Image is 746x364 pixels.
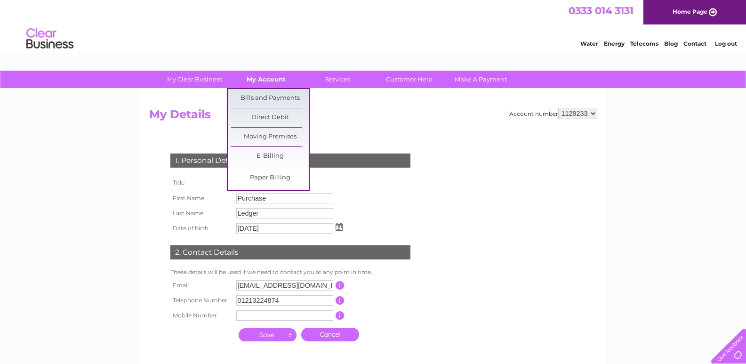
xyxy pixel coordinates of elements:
[151,5,596,46] div: Clear Business is a trading name of Verastar Limited (registered in [GEOGRAPHIC_DATA] No. 3667643...
[231,128,309,146] a: Moving Premises
[168,221,234,236] th: Date of birth
[168,191,234,206] th: First Name
[370,71,448,88] a: Customer Help
[604,40,625,47] a: Energy
[149,108,597,126] h2: My Details
[336,296,345,305] input: Information
[301,328,359,341] a: Cancel
[336,223,343,231] img: ...
[156,71,233,88] a: My Clear Business
[336,311,345,320] input: Information
[630,40,658,47] a: Telecoms
[231,108,309,127] a: Direct Debit
[168,175,234,191] th: Title
[26,24,74,53] img: logo.png
[580,40,598,47] a: Water
[239,328,297,341] input: Submit
[231,169,309,187] a: Paper Billing
[509,108,597,119] div: Account number
[170,154,410,168] div: 1. Personal Details
[170,245,410,259] div: 2. Contact Details
[715,40,737,47] a: Log out
[168,293,234,308] th: Telephone Number
[168,267,413,278] td: These details will be used if we need to contact you at any point in time.
[664,40,678,47] a: Blog
[231,147,309,166] a: E-Billing
[299,71,377,88] a: Services
[231,89,309,108] a: Bills and Payments
[168,308,234,323] th: Mobile Number
[442,71,520,88] a: Make A Payment
[168,206,234,221] th: Last Name
[569,5,634,16] a: 0333 014 3131
[336,281,345,290] input: Information
[168,278,234,293] th: Email
[227,71,305,88] a: My Account
[683,40,706,47] a: Contact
